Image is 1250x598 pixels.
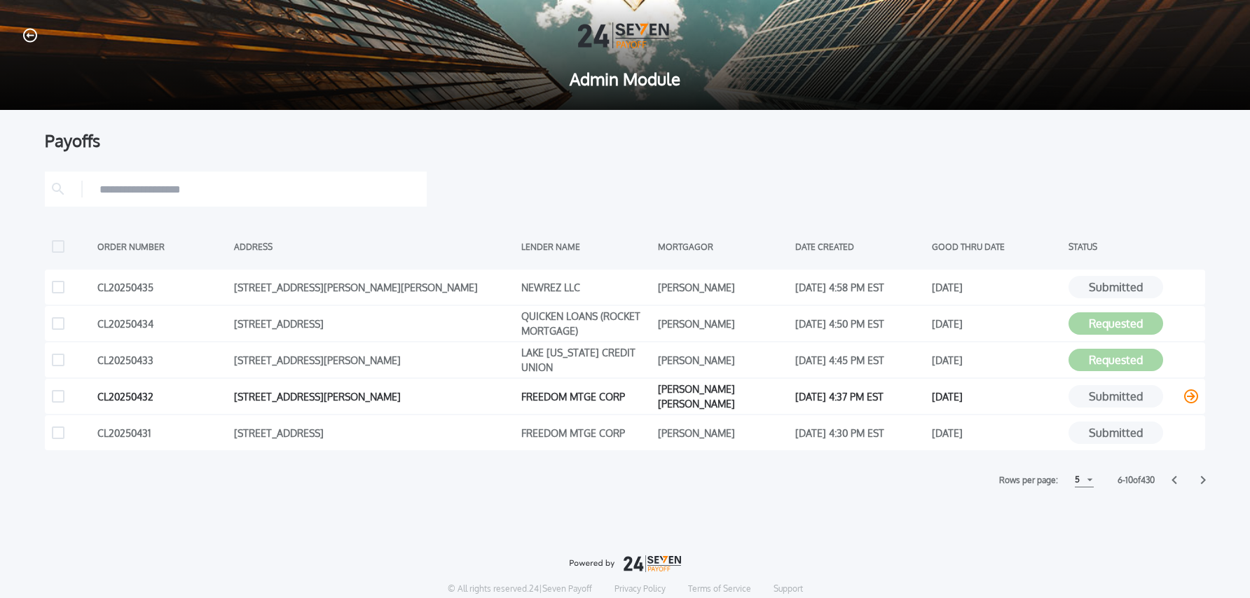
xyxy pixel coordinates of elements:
a: Terms of Service [688,583,751,594]
button: Requested [1069,349,1163,371]
div: ADDRESS [234,236,514,257]
img: logo [569,555,681,572]
div: [STREET_ADDRESS] [234,422,514,443]
div: DATE CREATED [795,236,925,257]
a: Support [774,583,803,594]
p: © All rights reserved. 24|Seven Payoff [448,583,592,594]
div: [PERSON_NAME] [PERSON_NAME] [658,386,788,407]
div: [DATE] [932,349,1062,370]
div: [STREET_ADDRESS][PERSON_NAME] [234,349,514,370]
div: LENDER NAME [521,236,651,257]
div: STATUS [1069,236,1198,257]
div: [DATE] 4:45 PM EST [795,349,925,370]
div: [DATE] 4:30 PM EST [795,422,925,443]
div: [DATE] [932,313,1062,334]
button: 5 [1075,473,1094,487]
label: 6 - 10 of 430 [1118,473,1155,487]
div: [PERSON_NAME] [658,349,788,370]
div: 5 [1075,471,1080,488]
div: [DATE] 4:50 PM EST [795,313,925,334]
div: [PERSON_NAME] [658,313,788,334]
div: CL20250434 [97,313,227,334]
button: Submitted [1069,276,1163,298]
div: CL20250432 [97,386,227,407]
div: CL20250433 [97,349,227,370]
div: [STREET_ADDRESS] [234,313,514,334]
button: Submitted [1069,422,1163,444]
div: [DATE] [932,277,1062,298]
img: Logo [578,22,672,48]
div: GOOD THRU DATE [932,236,1062,257]
div: CL20250431 [97,422,227,443]
div: [DATE] [932,422,1062,443]
div: [PERSON_NAME] [658,422,788,443]
div: [DATE] [932,386,1062,407]
div: [PERSON_NAME] [658,277,788,298]
div: [DATE] 4:37 PM EST [795,386,925,407]
span: Admin Module [22,71,1228,88]
a: Privacy Policy [614,583,666,594]
div: NEWREZ LLC [521,277,651,298]
button: Submitted [1069,385,1163,408]
div: Payoffs [45,132,1205,149]
div: QUICKEN LOANS (ROCKET MORTGAGE) [521,313,651,334]
div: [STREET_ADDRESS][PERSON_NAME][PERSON_NAME] [234,277,514,298]
div: ORDER NUMBER [97,236,227,257]
div: MORTGAGOR [658,236,788,257]
button: Requested [1069,312,1163,335]
label: Rows per page: [999,473,1058,487]
div: LAKE [US_STATE] CREDIT UNION [521,349,651,370]
div: [DATE] 4:58 PM EST [795,277,925,298]
div: CL20250435 [97,277,227,298]
div: FREEDOM MTGE CORP [521,386,651,407]
div: FREEDOM MTGE CORP [521,422,651,443]
div: [STREET_ADDRESS][PERSON_NAME] [234,386,514,407]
